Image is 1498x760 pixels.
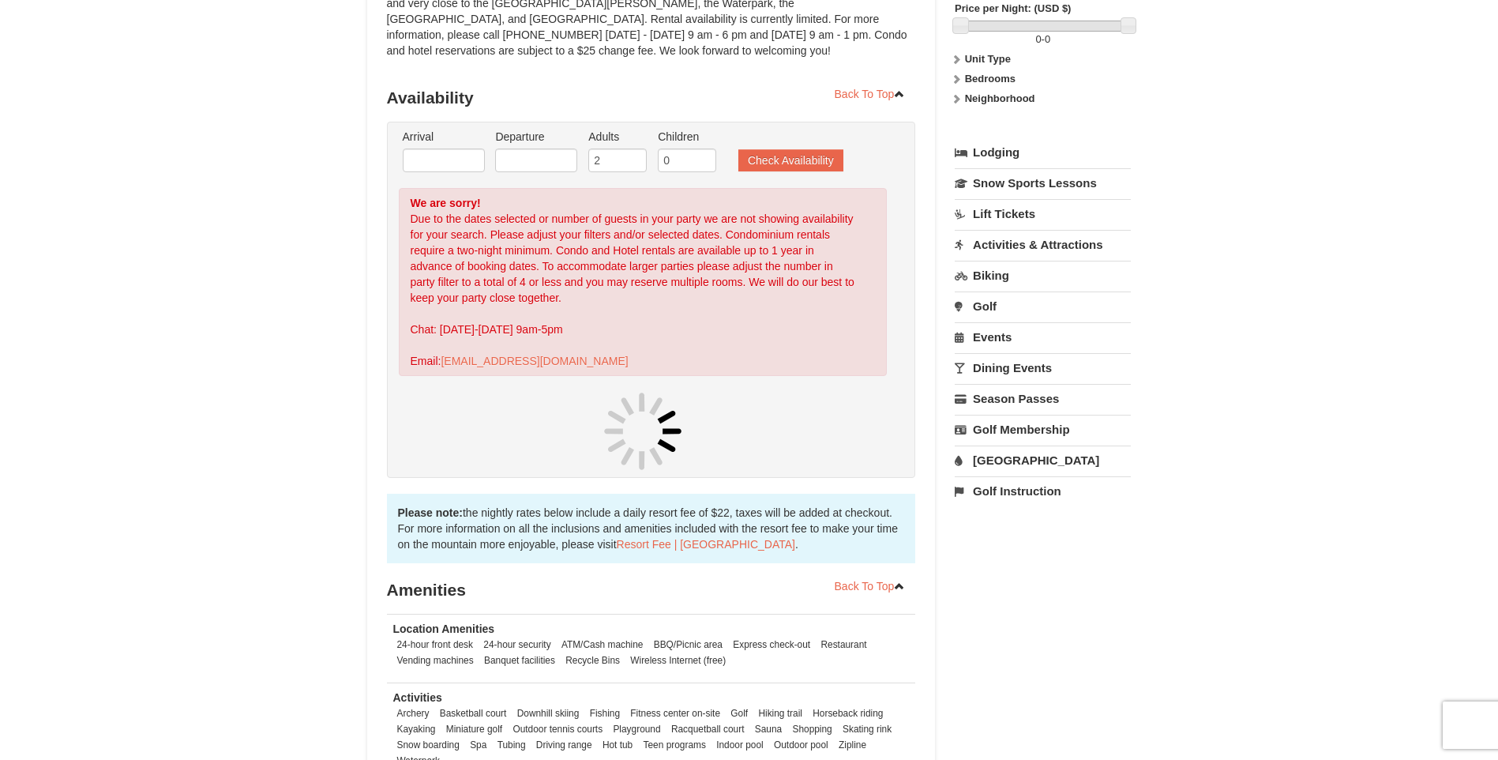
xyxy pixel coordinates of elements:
img: spinner.gif [603,392,682,471]
li: Racquetball court [667,721,749,737]
li: Fitness center on-site [626,705,724,721]
a: Lift Tickets [955,199,1131,228]
li: Hot tub [599,737,636,753]
a: Back To Top [824,574,916,598]
label: Arrival [403,129,485,145]
strong: We are sorry! [411,197,481,209]
a: Golf [955,292,1131,321]
span: 0 [1045,33,1050,45]
a: Activities & Attractions [955,230,1131,259]
a: Golf Membership [955,415,1131,444]
li: Skating rink [839,721,895,737]
li: Wireless Internet (free) [626,653,730,668]
a: Golf Instruction [955,476,1131,506]
li: Zipline [835,737,870,753]
a: Dining Events [955,353,1131,382]
li: Horseback riding [809,705,887,721]
li: Snow boarding [393,737,464,753]
li: Shopping [788,721,835,737]
div: the nightly rates below include a daily resort fee of $22, taxes will be added at checkout. For m... [387,494,916,563]
li: Driving range [532,737,596,753]
a: Resort Fee | [GEOGRAPHIC_DATA] [617,538,795,551]
a: Back To Top [824,82,916,106]
strong: Neighborhood [965,92,1035,104]
li: Golf [726,705,752,721]
h3: Availability [387,82,916,114]
strong: Price per Night: (USD $) [955,2,1071,14]
li: Playground [609,721,664,737]
button: Check Availability [738,149,843,171]
strong: Location Amenities [393,623,495,635]
li: Spa [466,737,490,753]
li: Sauna [751,721,786,737]
strong: Unit Type [965,53,1011,65]
li: Archery [393,705,434,721]
label: Adults [588,129,647,145]
label: - [955,32,1131,47]
li: ATM/Cash machine [558,637,648,653]
strong: Activities [393,691,442,704]
li: Hiking trail [754,705,806,721]
li: Tubing [494,737,530,753]
label: Departure [495,129,577,145]
li: Indoor pool [712,737,768,753]
strong: Bedrooms [965,73,1016,85]
li: 24-hour security [479,637,554,653]
li: 24-hour front desk [393,637,478,653]
li: Restaurant [817,637,870,653]
li: Fishing [586,705,624,721]
li: Banquet facilities [480,653,559,668]
h3: Amenities [387,574,916,606]
a: [GEOGRAPHIC_DATA] [955,446,1131,475]
strong: Please note: [398,506,463,519]
a: Lodging [955,138,1131,167]
li: Basketball court [436,705,511,721]
li: Express check-out [729,637,814,653]
a: [EMAIL_ADDRESS][DOMAIN_NAME] [441,355,628,367]
li: Downhill skiing [513,705,584,721]
li: Kayaking [393,721,440,737]
li: Outdoor pool [770,737,832,753]
span: 0 [1035,33,1041,45]
li: Recycle Bins [561,653,624,668]
li: Teen programs [640,737,710,753]
li: Outdoor tennis courts [509,721,606,737]
a: Events [955,322,1131,352]
label: Children [658,129,716,145]
li: BBQ/Picnic area [650,637,726,653]
li: Vending machines [393,653,478,668]
a: Season Passes [955,384,1131,413]
a: Snow Sports Lessons [955,168,1131,198]
div: Due to the dates selected or number of guests in your party we are not showing availability for y... [399,188,888,376]
li: Miniature golf [442,721,506,737]
a: Biking [955,261,1131,290]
